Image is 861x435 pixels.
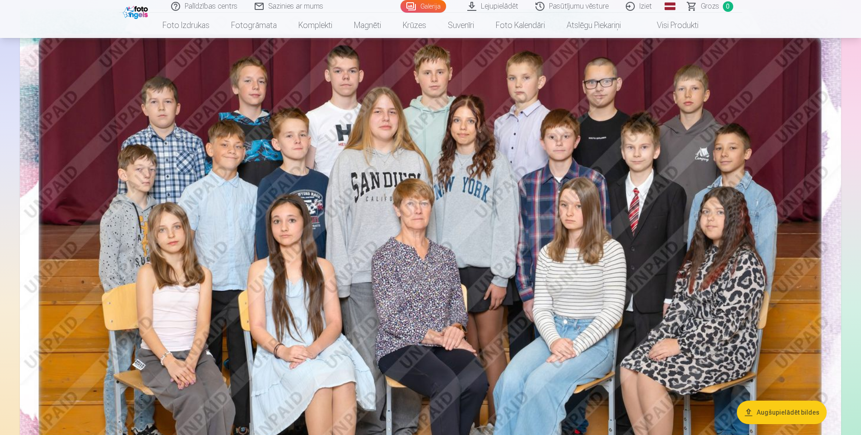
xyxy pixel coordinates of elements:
a: Krūzes [392,13,437,38]
span: 0 [723,1,733,12]
a: Foto kalendāri [485,13,556,38]
a: Fotogrāmata [220,13,288,38]
img: /fa1 [123,4,150,19]
button: Augšupielādēt bildes [737,401,827,424]
span: Grozs [701,1,719,12]
a: Atslēgu piekariņi [556,13,632,38]
a: Foto izdrukas [152,13,220,38]
a: Suvenīri [437,13,485,38]
a: Komplekti [288,13,343,38]
a: Magnēti [343,13,392,38]
a: Visi produkti [632,13,709,38]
